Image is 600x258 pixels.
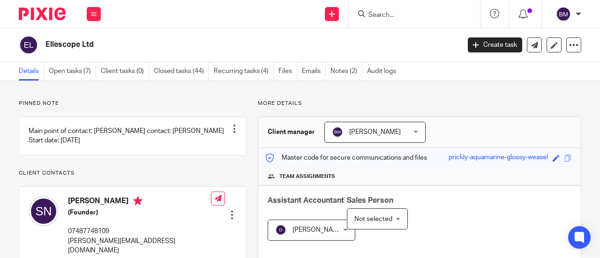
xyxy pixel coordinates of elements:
[278,62,297,81] a: Files
[268,127,315,137] h3: Client manager
[468,37,522,52] a: Create task
[68,227,211,236] p: 07487748109
[292,227,355,233] span: [PERSON_NAME] S T
[19,170,247,177] p: Client contacts
[347,197,393,204] span: Sales Person
[49,62,96,81] a: Open tasks (7)
[330,62,362,81] a: Notes (2)
[68,196,211,208] h4: [PERSON_NAME]
[154,62,209,81] a: Closed tasks (44)
[556,7,571,22] img: svg%3E
[19,35,38,55] img: svg%3E
[214,62,274,81] a: Recurring tasks (4)
[68,236,211,256] p: [PERSON_NAME][EMAIL_ADDRESS][DOMAIN_NAME]
[332,126,343,138] img: svg%3E
[265,153,427,162] p: Master code for secure communications and files
[354,216,392,222] span: Not selected
[68,208,211,217] h5: (Founder)
[449,153,548,163] div: prickly-aquamarine-glossy-weasel
[367,11,452,20] input: Search
[279,173,335,180] span: Team assignments
[19,7,66,20] img: Pixie
[19,62,44,81] a: Details
[45,40,372,50] h2: Ellescope Ltd
[101,62,149,81] a: Client tasks (0)
[275,224,286,236] img: svg%3E
[258,100,581,107] p: More details
[268,197,344,204] span: Assistant Accountant
[29,196,59,226] img: svg%3E
[349,129,401,135] span: [PERSON_NAME]
[367,62,401,81] a: Audit logs
[133,196,142,206] i: Primary
[19,100,247,107] p: Pinned note
[302,62,326,81] a: Emails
